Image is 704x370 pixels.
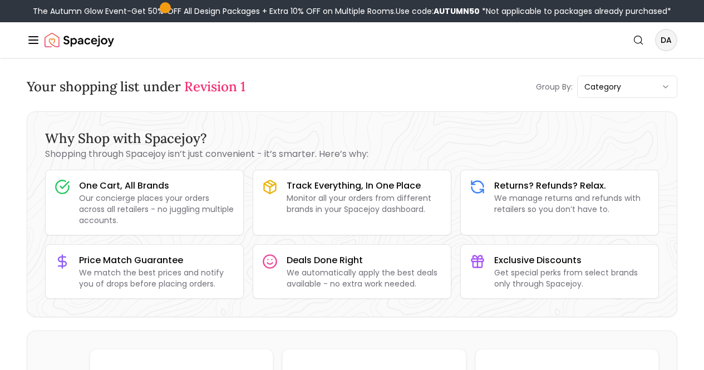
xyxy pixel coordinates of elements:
span: Revision 1 [184,78,245,95]
p: We automatically apply the best deals available - no extra work needed. [287,267,442,289]
a: Spacejoy [45,29,114,51]
h3: Track Everything, In One Place [287,179,442,193]
span: DA [656,30,676,50]
h3: One Cart, All Brands [79,179,234,193]
img: Spacejoy Logo [45,29,114,51]
p: Get special perks from select brands only through Spacejoy. [494,267,649,289]
p: Group By: [536,81,573,92]
h3: Your shopping list under [27,78,245,96]
p: We match the best prices and notify you of drops before placing orders. [79,267,234,289]
p: Monitor all your orders from different brands in your Spacejoy dashboard. [287,193,442,215]
p: Shopping through Spacejoy isn’t just convenient - it’s smarter. Here’s why: [45,147,659,161]
span: *Not applicable to packages already purchased* [480,6,671,17]
p: We manage returns and refunds with retailers so you don’t have to. [494,193,649,215]
b: AUTUMN50 [434,6,480,17]
p: Our concierge places your orders across all retailers - no juggling multiple accounts. [79,193,234,226]
nav: Global [27,22,677,58]
div: The Autumn Glow Event-Get 50% OFF All Design Packages + Extra 10% OFF on Multiple Rooms. [33,6,671,17]
h3: Returns? Refunds? Relax. [494,179,649,193]
h3: Exclusive Discounts [494,254,649,267]
h3: Why Shop with Spacejoy? [45,130,659,147]
button: DA [655,29,677,51]
span: Use code: [396,6,480,17]
h3: Deals Done Right [287,254,442,267]
h3: Price Match Guarantee [79,254,234,267]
